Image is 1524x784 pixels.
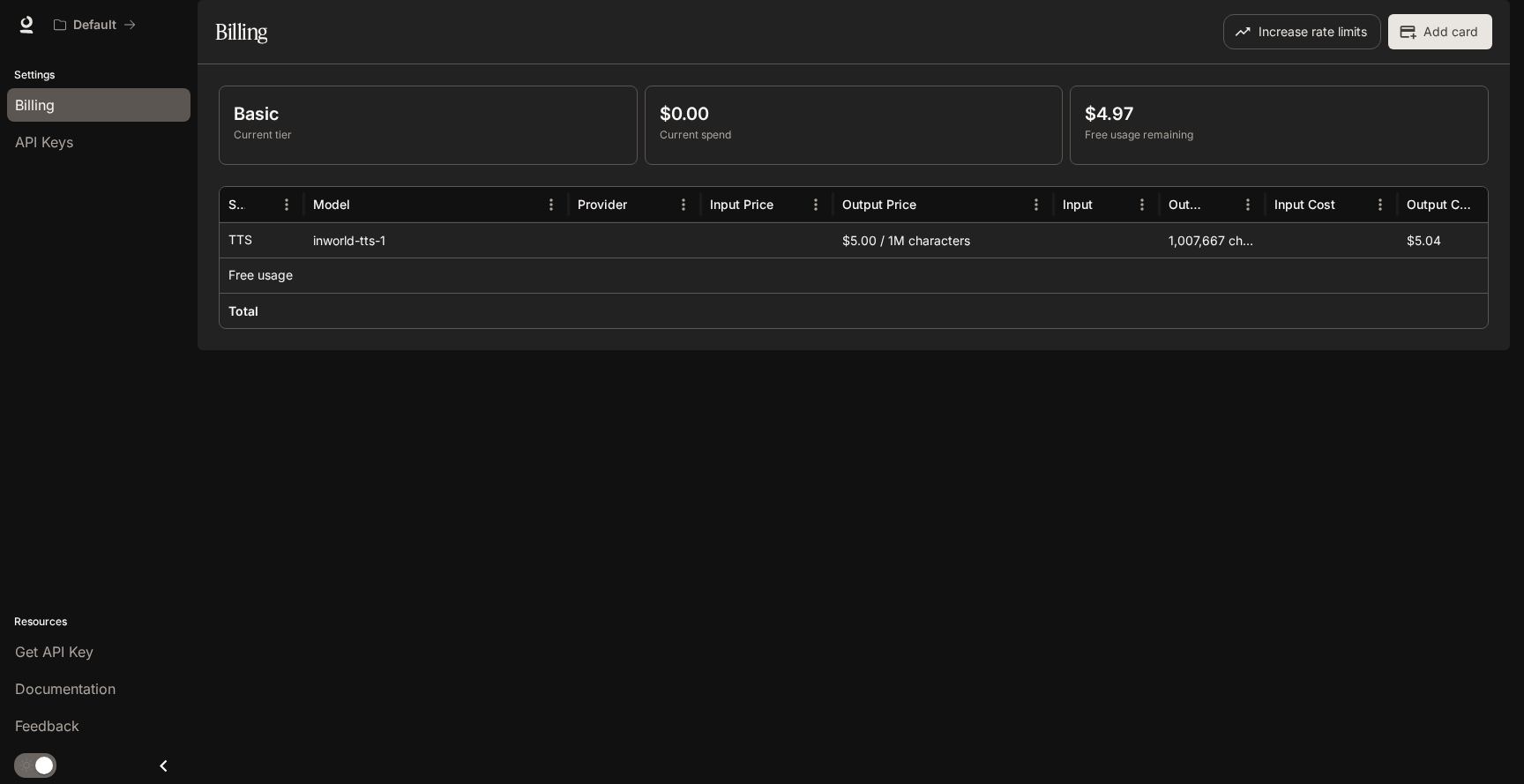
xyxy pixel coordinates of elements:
div: Output Cost [1407,197,1471,212]
div: inworld-tts-1 [304,222,569,258]
button: Menu [670,191,697,218]
p: Current spend [660,127,1049,143]
h6: Total [228,302,258,320]
button: Sort [1208,191,1235,218]
button: Sort [775,191,802,218]
div: Input Price [710,197,773,212]
h1: Billing [215,14,267,49]
p: Basic [234,101,623,127]
button: Add card [1388,14,1492,49]
p: Default [73,18,116,33]
div: Output Price [842,197,916,212]
div: Input [1063,197,1093,212]
div: 1,007,667 characters [1160,222,1266,258]
button: Sort [1094,191,1121,218]
button: Menu [1367,191,1393,218]
button: Increase rate limits [1223,14,1381,49]
button: Sort [1337,191,1363,218]
button: Menu [273,191,300,218]
button: Menu [1235,191,1261,218]
p: Free usage [228,266,293,284]
button: Menu [538,191,564,218]
p: Current tier [234,127,623,143]
div: Model [313,197,350,212]
button: Menu [1023,191,1050,218]
button: Menu [1129,191,1155,218]
div: Provider [578,197,627,212]
button: Sort [247,191,273,218]
button: Sort [1473,191,1499,218]
button: Sort [918,191,945,218]
button: All workspaces [46,7,144,42]
div: Input Cost [1274,197,1335,212]
button: Sort [629,191,655,218]
p: Free usage remaining [1085,127,1474,143]
div: $5.00 / 1M characters [833,222,1054,258]
p: TTS [228,231,252,249]
button: Sort [352,191,378,218]
div: Output [1169,197,1206,212]
div: Service [228,197,245,212]
p: $4.97 [1085,101,1474,127]
p: $0.00 [660,101,1049,127]
button: Menu [803,191,829,218]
